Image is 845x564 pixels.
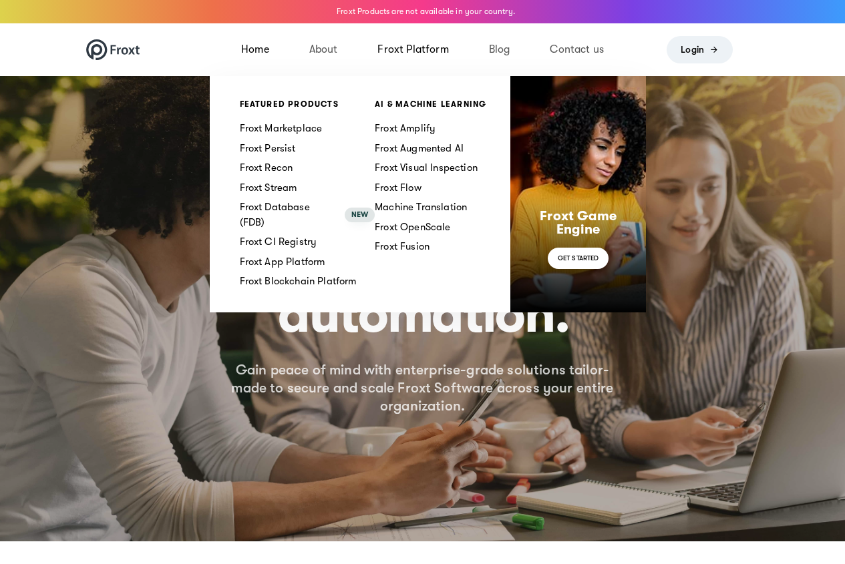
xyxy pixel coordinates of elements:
a: Froxt Application Froxt Application Froxt Application Froxt Application Froxt Application [86,39,140,60]
a: Froxt CI Registry [240,234,375,250]
img: Froxt Application [86,39,140,60]
a: Machine Translation [375,200,510,215]
a: Froxt Visual Inspection [375,160,510,176]
a: Froxt Fusion [375,239,510,254]
h1: Streamline your work with [182,177,663,342]
h5: Gain peace of mind with enterprise-grade solutions tailor-made to secure and scale Froxt Software... [182,361,663,416]
a: Froxt Flow [375,180,510,196]
a: Froxt Database (FDB)New [240,200,375,230]
h3: Froxt Game Engine [530,210,627,236]
a: GET STARTED [548,248,609,269]
a: Froxt App Platform [240,254,375,270]
a: Contact us [530,23,624,76]
a: Froxt OpenScale [375,220,510,235]
span: GET STARTED [558,253,599,263]
h3: AI & Machine Learning [375,99,510,109]
a: Froxt Marketplace [240,121,375,136]
span: New [345,208,375,222]
a: Froxt Augmented AI [375,141,510,156]
a: Froxt Amplify [375,121,510,136]
a: Froxt Persist [240,141,375,156]
h3: Featured Products [240,99,375,109]
a: Froxt Platform [357,23,468,76]
a: About [289,23,358,76]
a: Froxt Blockchain Platform [240,274,375,289]
a: Home [221,23,289,76]
span: automation. [278,288,568,343]
a: Froxt Recon [240,160,375,176]
a: Login [667,36,733,63]
a: Froxt Stream [240,180,375,196]
span: Login [681,44,704,56]
a: Blog [469,23,530,76]
p: Froxt Products are not available in your country. [337,3,515,19]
